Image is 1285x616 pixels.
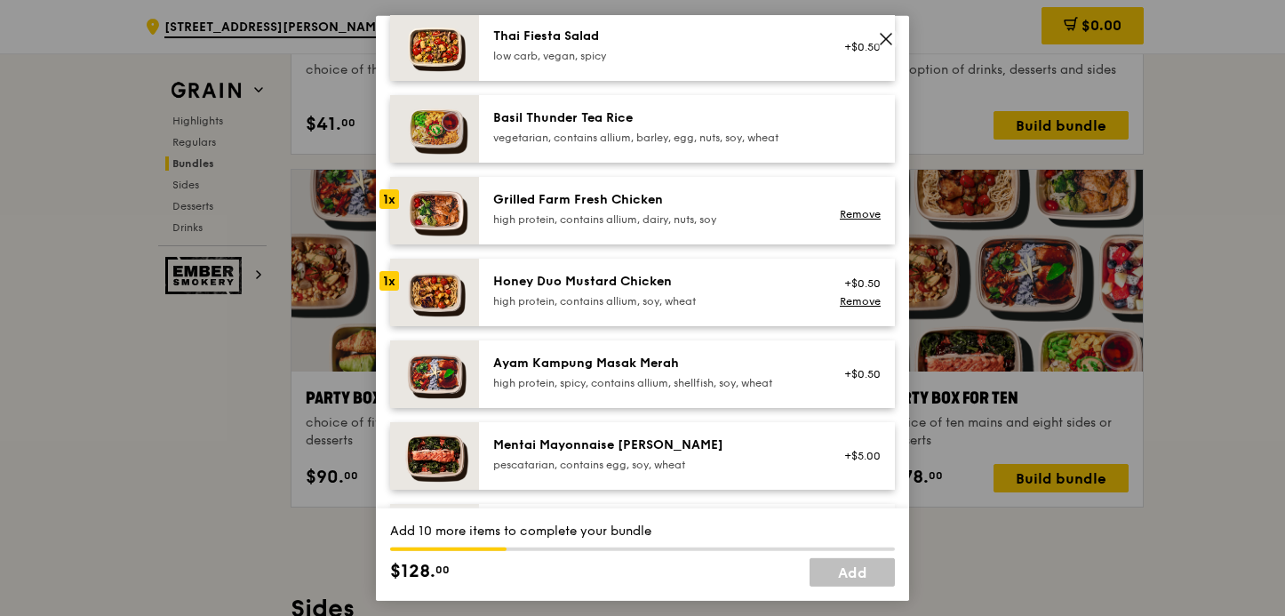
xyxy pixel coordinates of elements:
div: +$5.00 [834,448,881,462]
div: Thai Fiesta Salad [493,27,812,44]
img: daily_normal_HORZ-Basil-Thunder-Tea-Rice.jpg [390,94,479,162]
div: high protein, contains allium, dairy, nuts, soy [493,212,812,226]
div: +$0.50 [834,276,881,290]
div: vegetarian, contains allium, barley, egg, nuts, soy, wheat [493,130,812,144]
div: Honey Duo Mustard Chicken [493,272,812,290]
span: 00 [435,563,450,577]
img: daily_normal_Mentai-Mayonnaise-Aburi-Salmon-HORZ.jpg [390,421,479,489]
div: Ayam Kampung Masak Merah [493,354,812,372]
div: pescatarian, contains egg, soy, wheat [493,457,812,471]
div: Mentai Mayonnaise [PERSON_NAME] [493,436,812,453]
div: Add 10 more items to complete your bundle [390,523,895,540]
div: high protein, spicy, contains allium, shellfish, soy, wheat [493,375,812,389]
div: +$0.50 [834,366,881,380]
img: daily_normal_Honey_Duo_Mustard_Chicken__Horizontal_.jpg [390,258,479,325]
div: low carb, vegan, spicy [493,48,812,62]
div: Grilled Farm Fresh Chicken [493,190,812,208]
img: daily_normal_Ayam_Kampung_Masak_Merah_Horizontal_.jpg [390,340,479,407]
div: +$0.50 [834,39,881,53]
img: daily_normal_Thai_Fiesta_Salad__Horizontal_.jpg [390,12,479,80]
div: Basil Thunder Tea Rice [493,108,812,126]
a: Remove [840,294,881,307]
a: Add [810,558,895,587]
div: 1x [379,270,399,290]
span: $128. [390,558,435,585]
img: daily_normal_HORZ-Grilled-Farm-Fresh-Chicken.jpg [390,176,479,244]
a: Remove [840,208,881,220]
div: high protein, contains allium, soy, wheat [493,293,812,308]
div: 1x [379,188,399,208]
img: daily_normal_HORZ-Impossible-Hamburg-With-Japanese-Curry.jpg [390,503,479,588]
